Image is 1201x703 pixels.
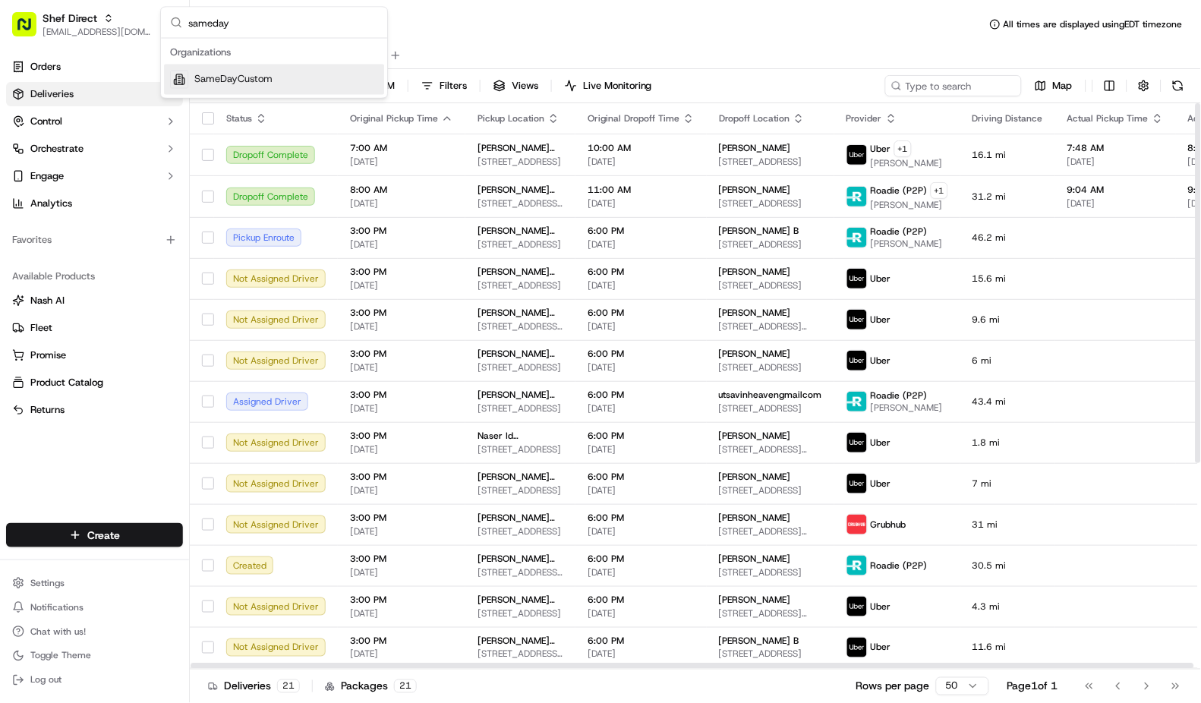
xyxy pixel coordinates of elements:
span: [PERSON_NAME] ([PHONE_NUMBER]) [478,142,563,154]
a: Product Catalog [12,376,177,389]
button: Engage [6,164,183,188]
span: Create [87,528,120,543]
span: 3:00 PM [350,471,453,483]
button: Log out [6,670,183,691]
span: [PERSON_NAME] [871,238,943,250]
input: Got a question? Start typing here... [39,98,273,114]
div: 21 [277,679,300,693]
span: utsavinheavengmailcom [719,389,822,401]
img: roadie-logo-v2.jpg [847,392,867,411]
span: SameDayCustom [194,73,273,87]
span: API Documentation [143,220,244,235]
span: [STREET_ADDRESS] [478,607,563,619]
span: Uber [871,437,891,449]
span: [DATE] [588,648,695,660]
img: uber-new-logo.jpeg [847,433,867,452]
span: Roadie (P2P) [871,560,928,572]
span: [PERSON_NAME] [719,512,791,524]
span: Uber [871,143,891,155]
span: [DATE] [350,238,453,251]
span: [DATE] [588,361,695,374]
span: [PERSON_NAME] [871,199,948,211]
span: Provider [846,112,882,125]
span: [STREET_ADDRESS] [719,648,822,660]
button: Nash AI [6,288,183,313]
span: [PERSON_NAME] ([PHONE_NUMBER]) [478,553,563,565]
span: Original Pickup Time [350,112,438,125]
span: Control [30,115,62,128]
span: Map [1053,79,1073,93]
span: [DATE] [588,484,695,497]
span: [PERSON_NAME] B [719,635,799,647]
span: 6:00 PM [588,471,695,483]
span: Roadie (P2P) [871,225,928,238]
span: [PERSON_NAME] [719,430,791,442]
span: 7:00 AM [350,142,453,154]
button: Views [487,75,545,96]
span: [STREET_ADDRESS] [478,402,563,415]
div: Page 1 of 1 [1007,679,1058,694]
span: [DATE] [350,197,453,210]
span: Roadie (P2P) [871,389,928,402]
span: [DATE] [350,320,453,333]
span: [PERSON_NAME] [719,184,791,196]
span: [DATE] [350,566,453,578]
span: Toggle Theme [30,650,91,662]
span: Grubhub [871,519,906,531]
span: Fleet [30,321,52,335]
span: 16.1 mi [972,149,1043,161]
img: roadie-logo-v2.jpg [847,187,867,206]
div: 21 [394,679,417,693]
span: 7:48 AM [1067,142,1164,154]
span: [PERSON_NAME] ([PHONE_NUMBER]) [478,389,563,401]
span: [STREET_ADDRESS][US_STATE] [719,607,822,619]
span: [DATE] [588,525,695,537]
span: 31.2 mi [972,191,1043,203]
a: Returns [12,403,177,417]
button: Returns [6,398,183,422]
span: [DATE] [588,607,695,619]
span: [STREET_ADDRESS] [719,238,822,251]
div: Suggestions [161,39,387,98]
span: 3:00 PM [350,389,453,401]
button: Refresh [1168,75,1189,96]
span: 6:00 PM [588,348,695,360]
span: [DATE] [588,320,695,333]
span: [PERSON_NAME] ([PHONE_NUMBER]) [478,184,563,196]
span: Uber [871,478,891,490]
button: Promise [6,343,183,367]
span: Naser Id ([PHONE_NUMBER]) [478,430,563,442]
a: Promise [12,348,177,362]
span: 43.4 mi [972,396,1043,408]
input: Type to search [885,75,1022,96]
span: [PERSON_NAME] ([PHONE_NUMBER]) [478,266,563,278]
span: Engage [30,169,64,183]
button: Settings [6,572,183,594]
div: Start new chat [52,145,249,160]
span: [STREET_ADDRESS][PERSON_NAME][PERSON_NAME] [478,566,563,578]
img: uber-new-logo.jpeg [847,638,867,657]
div: Favorites [6,228,183,252]
span: 3:00 PM [350,635,453,647]
span: [DATE] [350,361,453,374]
span: [STREET_ADDRESS] [478,238,563,251]
span: Status [226,112,252,125]
span: 11:00 AM [588,184,695,196]
img: 1736555255976-a54dd68f-1ca7-489b-9aae-adbdc363a1c4 [15,145,43,172]
span: 6:00 PM [588,512,695,524]
button: Shef Direct [43,11,97,26]
span: Views [512,79,538,93]
span: Uber [871,601,891,613]
span: [DATE] [588,238,695,251]
span: Uber [871,355,891,367]
span: [STREET_ADDRESS] [478,279,563,292]
span: [DATE] [350,484,453,497]
span: 1.8 mi [972,437,1043,449]
span: 3:00 PM [350,594,453,606]
p: Welcome 👋 [15,61,276,85]
span: 6 mi [972,355,1043,367]
span: [STREET_ADDRESS][PERSON_NAME] [719,320,822,333]
span: [STREET_ADDRESS] [719,402,822,415]
span: [DATE] [350,525,453,537]
button: Orchestrate [6,137,183,161]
